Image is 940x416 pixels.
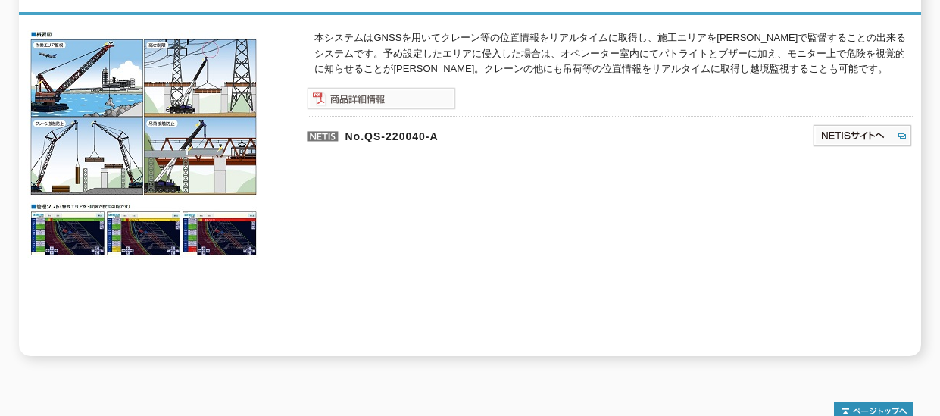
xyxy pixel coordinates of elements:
img: NETISサイトへ [812,124,913,148]
img: 施工エリア安全監視システム スカイウォッチ [27,30,261,258]
img: 商品詳細情報システム [307,87,456,110]
p: 本システムはGNSSを用いてクレーン等の位置情報をリアルタイムに取得し、施工エリアを[PERSON_NAME]で監督することの出来るシステムです。予め設定したエリアに侵入した場合は、オペレーター... [314,30,913,77]
p: No.QS-220040-A [307,116,666,152]
a: 商品詳細情報システム [307,95,456,107]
